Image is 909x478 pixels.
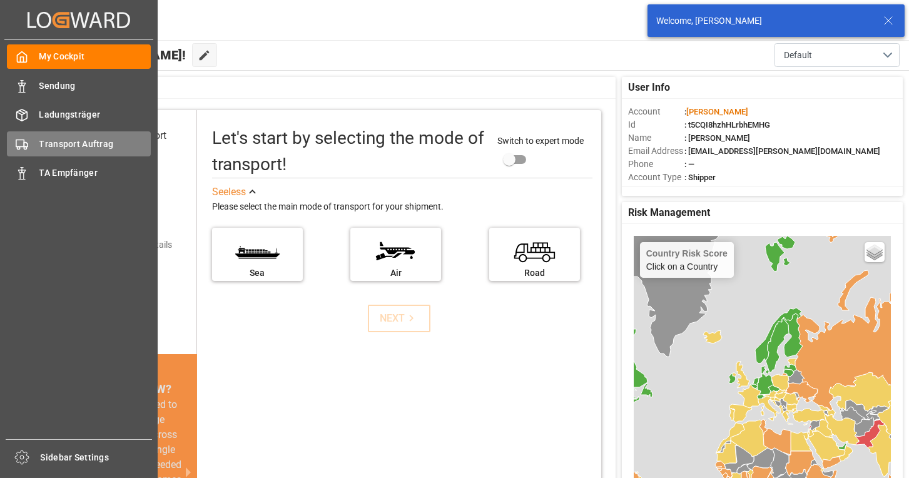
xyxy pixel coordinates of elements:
div: Road [495,267,574,280]
span: TA Empfänger [39,166,151,180]
span: Switch to expert mode [497,136,584,146]
span: : [EMAIL_ADDRESS][PERSON_NAME][DOMAIN_NAME] [684,146,880,156]
span: My Cockpit [39,50,151,63]
span: Hello [PERSON_NAME]! [51,43,186,67]
span: Phone [628,158,684,171]
span: Sidebar Settings [41,451,153,464]
span: [PERSON_NAME] [686,107,748,116]
button: NEXT [368,305,430,332]
div: Click on a Country [646,248,728,272]
a: TA Empfänger [7,161,151,185]
div: Welcome, [PERSON_NAME] [656,14,871,28]
div: See less [212,185,246,200]
span: Transport Auftrag [39,138,151,151]
span: : t5CQI8hzhHLrbhEMHG [684,120,770,130]
button: open menu [774,43,900,67]
span: Sendung [39,79,151,93]
span: : — [684,160,694,169]
div: Add shipping details [94,238,172,252]
a: Sendung [7,73,151,98]
div: Air [357,267,435,280]
span: Name [628,131,684,145]
div: NEXT [380,311,418,326]
span: Id [628,118,684,131]
span: Account Type [628,171,684,184]
span: : [PERSON_NAME] [684,133,750,143]
span: User Info [628,80,670,95]
span: : Shipper [684,173,716,182]
span: : [684,107,748,116]
a: Ladungsträger [7,103,151,127]
div: Please select the main mode of transport for your shipment. [212,200,592,215]
span: Risk Management [628,205,710,220]
div: Sea [218,267,297,280]
a: My Cockpit [7,44,151,69]
span: Email Address [628,145,684,158]
h4: Country Risk Score [646,248,728,258]
span: Account [628,105,684,118]
a: Transport Auftrag [7,131,151,156]
span: Default [784,49,812,62]
div: Let's start by selecting the mode of transport! [212,125,485,178]
a: Layers [865,242,885,262]
span: Ladungsträger [39,108,151,121]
